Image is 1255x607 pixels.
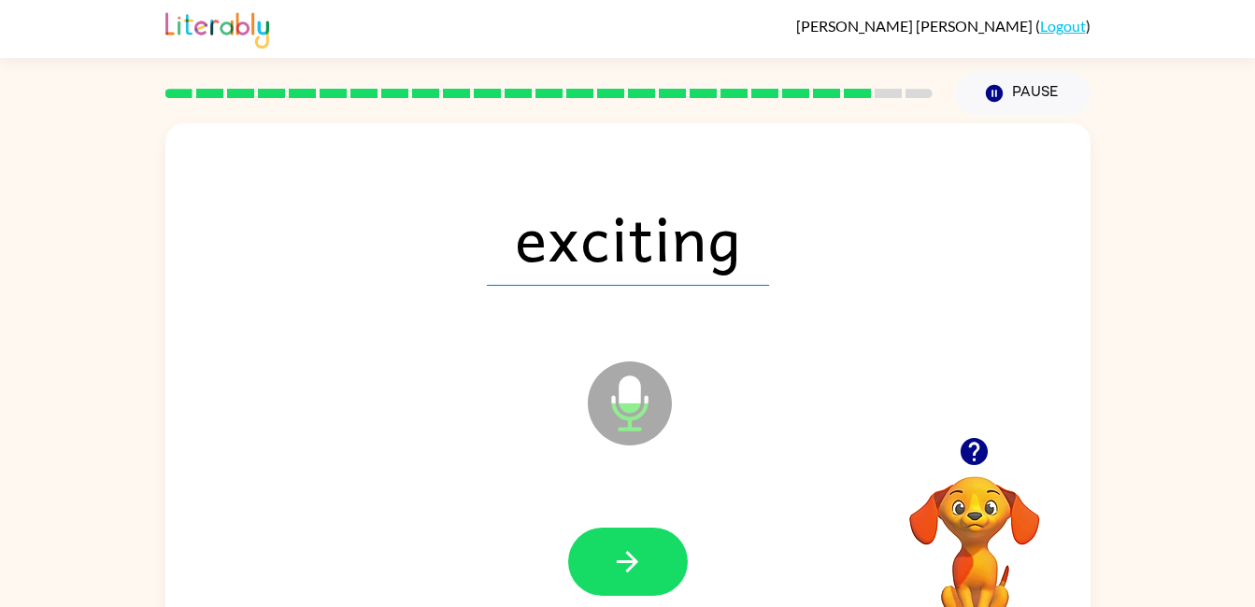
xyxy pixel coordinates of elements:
[165,7,269,49] img: Literably
[487,189,769,286] span: exciting
[796,17,1091,35] div: ( )
[796,17,1035,35] span: [PERSON_NAME] [PERSON_NAME]
[1040,17,1086,35] a: Logout
[955,72,1091,115] button: Pause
